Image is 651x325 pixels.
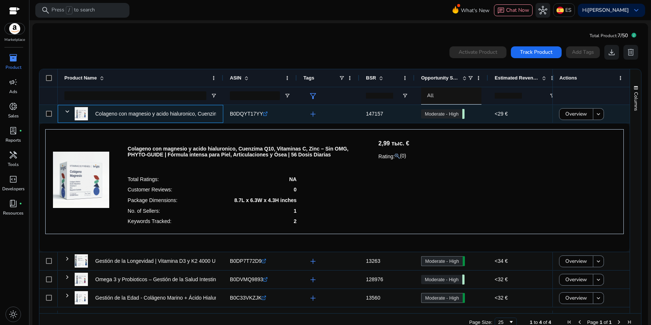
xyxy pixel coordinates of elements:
[75,254,88,268] img: 41Rbv6wvVSL._AC_US40_.jpg
[309,92,317,100] span: filter_alt
[9,175,18,184] span: code_blocks
[498,319,508,325] div: 25
[559,292,593,304] button: Overview
[600,319,602,325] span: 1
[548,319,551,325] span: 4
[595,258,602,265] mat-icon: keyboard_arrow_down
[378,152,400,160] p: Rating:
[495,75,539,81] span: Estimated Revenue/Day
[95,106,262,121] p: Colageno con magnesio y acido hialuronico, Cuenzima Q10, Vitaminas...
[366,295,380,301] span: 13560
[587,319,598,325] span: Page
[75,291,88,304] img: 41mv6C7RCzL._AC_US40_.jpg
[559,75,577,81] span: Actions
[230,91,280,100] input: ASIN Filter Input
[95,290,261,305] p: Gestión de la Edad - Colágeno Marino + Ácido Hialurónico + Magnesio...
[565,290,587,305] span: Overview
[421,109,462,119] a: Moderate - High
[495,276,508,282] span: <32 €
[53,137,109,208] img: 714wZfLIWWL.jpg
[378,140,409,147] h4: 2,99 тыс. €
[95,272,262,287] p: Omega 3 y Probioticos – Gestión de la Salud Intestinal, 2 Suplementos...
[511,46,562,58] button: Track Product
[9,53,18,62] span: inventory_2
[19,129,22,132] span: fiber_manual_record
[234,197,296,203] p: 8.7L x 6.3W x 4.3H inches
[3,210,24,216] p: Resources
[495,258,508,264] span: <34 €
[9,78,18,86] span: campaign
[595,295,602,301] mat-icon: keyboard_arrow_down
[559,108,593,120] button: Overview
[595,111,602,117] mat-icon: keyboard_arrow_down
[294,187,297,192] p: 0
[538,6,547,15] span: hub
[128,176,159,182] p: Total Ratings:
[520,48,552,56] span: Track Product
[495,295,508,301] span: <32 €
[128,197,177,203] p: Package Dimensions:
[421,75,459,81] span: Opportunity Score
[289,176,296,182] p: NA
[4,37,25,43] p: Marketplace
[9,310,18,319] span: light_mode
[284,93,290,99] button: Open Filter Menu
[6,64,21,71] p: Product
[604,45,619,60] button: download
[9,102,18,111] span: donut_small
[400,153,406,159] span: (0)
[577,319,583,325] div: Previous Page
[632,6,641,15] span: keyboard_arrow_down
[294,208,297,214] p: 1
[41,6,50,15] span: search
[366,276,383,282] span: 128976
[309,275,317,284] span: add
[211,93,217,99] button: Open Filter Menu
[230,75,241,81] span: ASIN
[595,276,602,283] mat-icon: keyboard_arrow_down
[421,275,462,284] a: Moderate - High
[543,319,547,325] span: of
[590,33,618,39] span: Total Product:
[607,48,616,57] span: download
[8,161,19,168] p: Tools
[75,107,88,120] img: 714wZfLIWWL.jpg
[2,186,25,192] p: Developers
[95,254,249,269] p: Gestión de la Longevidad | Vitamina D3 y K2 4000 UI + Magnesio...
[294,218,297,224] p: 2
[549,93,555,99] button: Open Filter Menu
[427,92,434,99] span: All
[402,93,408,99] button: Open Filter Menu
[64,75,97,81] span: Product Name
[128,218,171,224] p: Keywords Tracked:
[565,106,587,121] span: Overview
[497,7,505,14] span: chat
[303,75,314,81] span: Tags
[230,111,263,117] span: B0DQYT17YY
[559,274,593,286] button: Overview
[421,293,463,303] a: Moderate - High
[604,319,608,325] span: of
[559,255,593,267] button: Overview
[128,187,172,192] p: Customer Reviews:
[75,273,88,286] img: 71gF4IqqKCL.jpg
[64,91,206,100] input: Product Name Filter Input
[128,208,160,214] p: No. of Sellers:
[19,202,22,205] span: fiber_manual_record
[309,110,317,119] span: add
[230,258,262,264] span: B0DP7T72D9
[5,23,25,34] img: amazon.svg
[626,319,632,325] div: Last Page
[461,4,490,17] span: What's New
[462,109,465,119] span: 74.63
[534,319,538,325] span: to
[506,7,529,14] span: Chat Now
[309,257,317,266] span: add
[366,258,380,264] span: 13263
[565,4,572,17] p: ES
[66,6,72,14] span: /
[565,254,587,269] span: Overview
[366,75,376,81] span: BSR
[309,294,317,303] span: add
[421,256,463,266] a: Moderate - High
